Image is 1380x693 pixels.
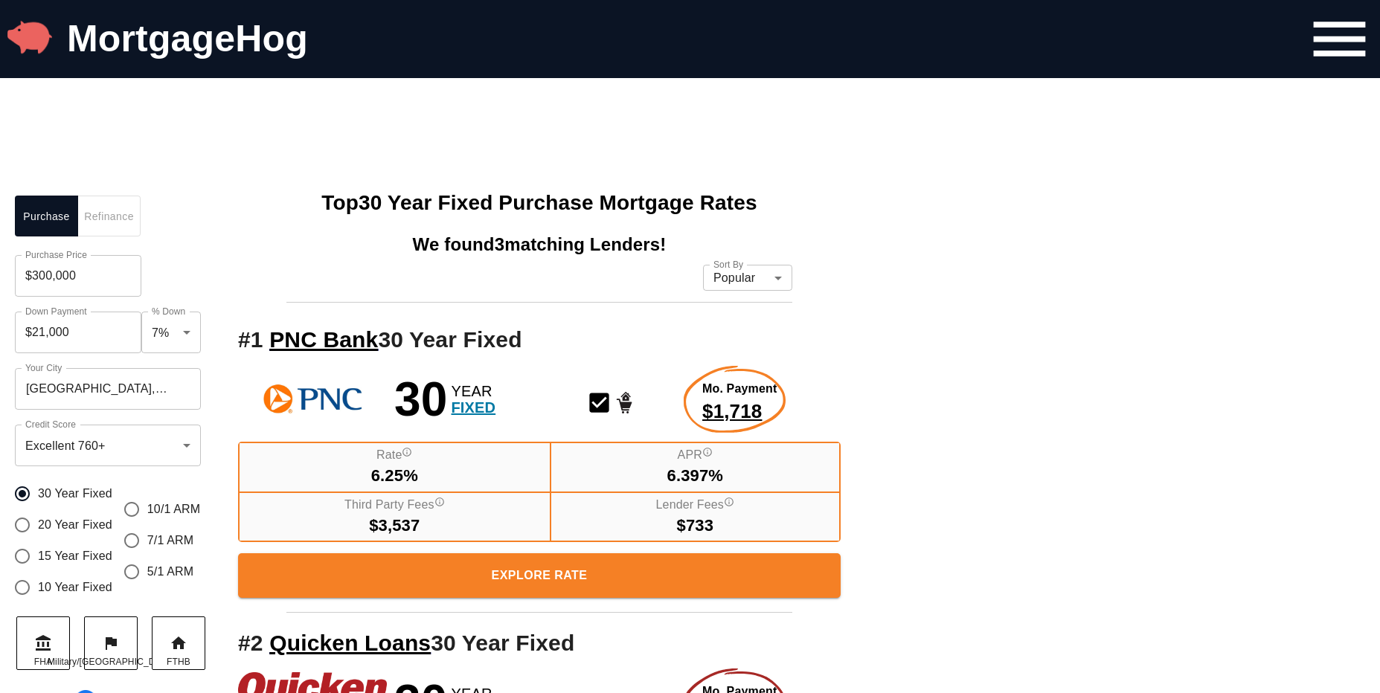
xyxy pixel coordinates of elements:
[724,497,734,507] svg: Lender fees include all fees paid directly to the lender for funding your mortgage. Lender fees i...
[586,390,612,416] svg: Conventional Mortgage
[702,381,777,398] span: Mo. Payment
[413,232,667,257] span: We found 3 matching Lenders!
[702,447,713,457] svg: Annual Percentage Rate - The interest rate on the loan if lender fees were averaged into each mon...
[38,516,112,534] span: 20 Year Fixed
[667,464,724,487] span: 6.397%
[86,207,132,226] span: Refinance
[703,263,792,293] div: Popular
[702,381,777,425] a: Explore More about this rate product
[371,464,418,487] span: 6.25%
[434,497,445,507] svg: Third party fees include fees and taxes paid to non lender entities to facilitate the closing of ...
[394,375,448,423] span: 30
[452,399,496,416] span: FIXED
[677,514,714,537] span: $733
[48,656,174,668] span: Military/[GEOGRAPHIC_DATA]
[15,425,201,466] div: Excellent 760+
[269,327,378,352] span: See more rates from PNC Bank!
[15,466,208,615] div: gender
[250,565,829,586] span: Explore Rate
[344,497,445,514] label: Third Party Fees
[492,188,599,218] span: Purchase
[452,383,496,399] span: YEAR
[67,18,308,59] a: MortgageHog
[656,497,735,514] label: Lender Fees
[369,514,420,537] span: $3,537
[7,15,52,59] img: MortgageHog Logo
[269,631,431,655] a: Quicken Loans
[147,500,200,518] span: 10/1 ARM
[38,578,112,596] span: 10 Year Fixed
[15,312,141,353] input: Down Payment
[238,553,841,598] button: Explore Rate
[147,532,193,549] span: 7/1 ARM
[678,447,713,464] label: APR
[24,207,69,226] span: Purchase
[147,563,193,581] span: 5/1 ARM
[321,188,757,218] h1: Top 30 Year Fixed Mortgage Rates
[702,398,777,425] span: $1,718
[612,390,638,416] svg: Home Purchase
[167,656,190,668] span: FTHB
[269,327,378,352] a: PNC Bank
[141,312,201,353] div: 7%
[34,656,52,668] span: FHA
[402,447,412,457] svg: Interest Rate "rate", reflects the cost of borrowing. If the interest rate is 3% and your loan is...
[38,485,112,503] span: 30 Year Fixed
[238,375,387,425] img: PNC Bank Logo
[238,375,394,425] a: PNC Bank Logo
[376,447,412,464] label: Rate
[238,553,841,598] a: Explore More About this Rate Product
[77,196,141,236] button: Refinance
[15,255,141,297] input: Purchase Price
[38,547,112,565] span: 15 Year Fixed
[238,628,841,660] h2: # 2 30 Year Fixed
[15,196,78,236] button: Purchase
[238,324,841,356] h2: # 1 30 Year Fixed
